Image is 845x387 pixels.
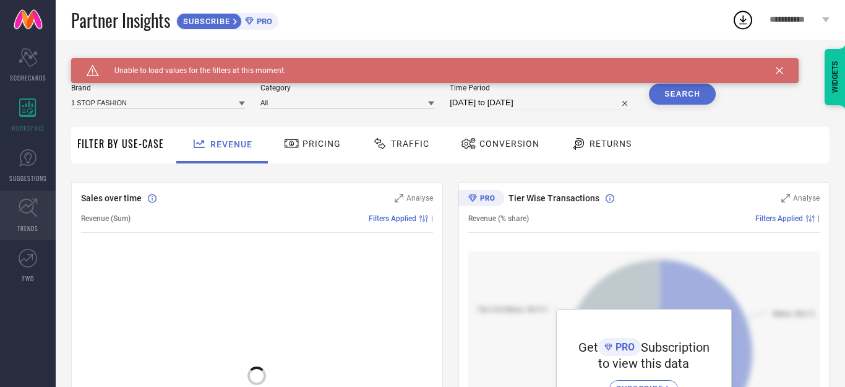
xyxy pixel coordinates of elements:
[732,9,754,31] div: Open download list
[11,123,45,133] span: WORKSPACE
[210,139,252,149] span: Revenue
[369,214,416,223] span: Filters Applied
[781,194,790,202] svg: Zoom
[755,214,803,223] span: Filters Applied
[649,84,716,105] button: Search
[71,84,245,92] span: Brand
[260,84,434,92] span: Category
[302,139,341,149] span: Pricing
[818,214,820,223] span: |
[391,139,429,149] span: Traffic
[71,7,170,33] span: Partner Insights
[598,356,689,371] span: to view this data
[9,173,47,183] span: SUGGESTIONS
[71,58,157,68] span: SYSTEM WORKSPACE
[431,214,433,223] span: |
[406,194,433,202] span: Analyse
[81,193,142,203] span: Sales over time
[590,139,632,149] span: Returns
[81,214,131,223] span: Revenue (Sum)
[508,193,599,203] span: Tier Wise Transactions
[22,274,34,283] span: FWD
[641,340,710,355] span: Subscription
[395,194,403,202] svg: Zoom
[176,10,278,30] a: SUBSCRIBEPRO
[468,214,529,223] span: Revenue (% share)
[793,194,820,202] span: Analyse
[612,341,635,353] span: PRO
[254,17,272,26] span: PRO
[450,84,633,92] span: Time Period
[10,73,46,82] span: SCORECARDS
[578,340,598,355] span: Get
[77,136,164,151] span: Filter By Use-Case
[99,66,286,75] span: Unable to load values for the filters at this moment.
[479,139,539,149] span: Conversion
[177,17,233,26] span: SUBSCRIBE
[450,95,633,110] input: Select time period
[17,224,38,233] span: TRENDS
[458,190,504,209] div: Premium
